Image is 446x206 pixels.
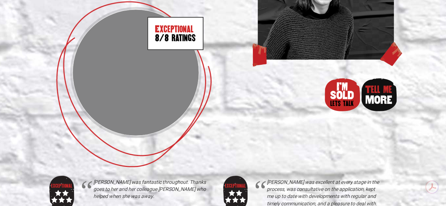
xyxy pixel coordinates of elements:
[93,179,209,200] p: [PERSON_NAME] was fantastic throughout. Thanks goes to her and her colleague [PERSON_NAME] who he...
[325,77,360,112] img: I'm Sold, Lets Talk'
[155,33,196,42] span: 8/8 ratings
[361,77,397,112] img: Tell Me More'
[147,17,203,50] h1: Exceptional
